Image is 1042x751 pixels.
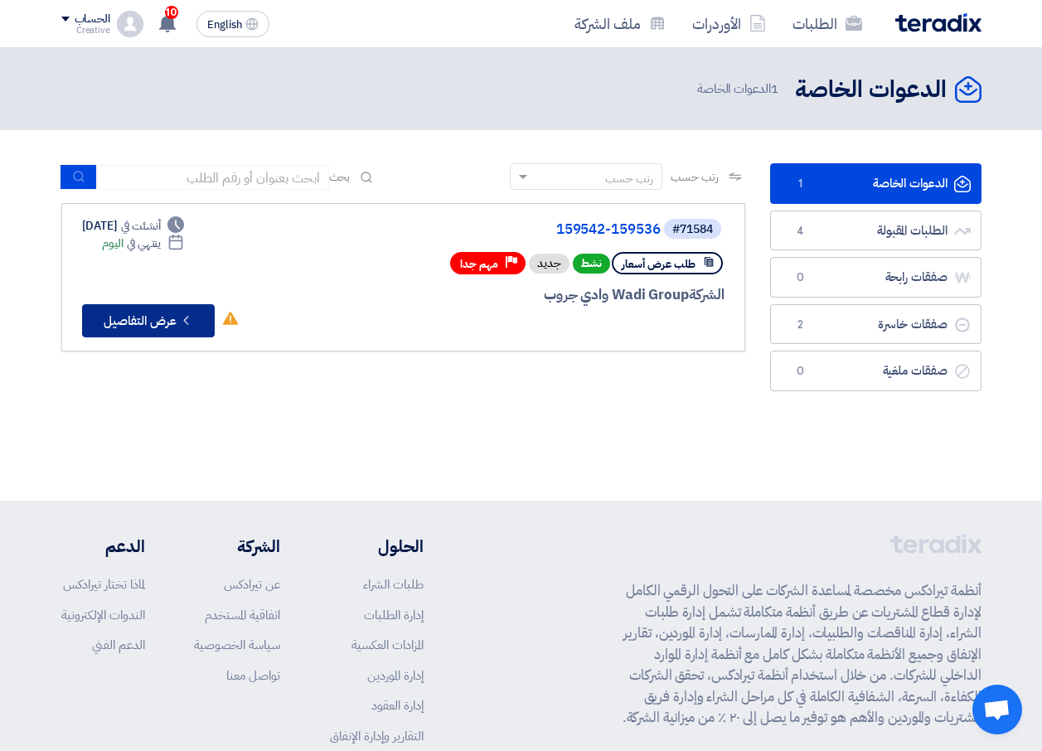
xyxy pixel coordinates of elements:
span: الشركة [689,284,725,305]
button: English [196,11,269,37]
span: English [207,19,242,31]
div: [DATE] [82,217,185,235]
a: صفقات رابحة0 [770,257,981,298]
a: ملف الشركة [561,4,679,43]
span: أنشئت في [121,217,161,235]
a: الدعوات الخاصة1 [770,163,981,204]
a: الدعم الفني [92,636,145,654]
div: رتب حسب [605,170,653,187]
a: لماذا تختار تيرادكس [63,575,145,594]
div: Open chat [972,685,1022,734]
span: ينتهي في [127,235,161,252]
div: الحساب [75,12,110,27]
span: مهم جدا [460,256,498,272]
a: المزادات العكسية [351,636,424,654]
span: 2 [791,317,811,333]
div: جديد [529,254,569,274]
img: Teradix logo [895,13,981,32]
span: 1 [791,176,811,192]
a: الطلبات [779,4,875,43]
a: عن تيرادكس [224,575,280,594]
li: الدعم [61,534,145,559]
div: Creative [61,26,110,35]
a: الطلبات المقبولة4 [770,211,981,251]
li: الحلول [330,534,424,559]
div: Wadi Group وادي جروب [326,284,725,306]
p: أنظمة تيرادكس مخصصة لمساعدة الشركات على التحول الرقمي الكامل لإدارة قطاع المشتريات عن طريق أنظمة ... [613,580,981,729]
div: اليوم [102,235,184,252]
a: الأوردرات [679,4,779,43]
a: إدارة الطلبات [364,606,424,624]
a: إدارة الموردين [367,666,424,685]
div: #71584 [672,224,713,235]
a: اتفاقية المستخدم [205,606,280,624]
span: 10 [165,6,178,19]
li: الشركة [194,534,280,559]
img: profile_test.png [117,11,143,37]
span: 4 [791,223,811,240]
span: نشط [573,254,610,274]
a: الندوات الإلكترونية [61,606,145,624]
a: تواصل معنا [226,666,280,685]
span: طلب عرض أسعار [622,256,695,272]
span: رتب حسب [671,168,718,186]
span: 0 [791,363,811,380]
a: التقارير وإدارة الإنفاق [330,727,424,745]
a: إدارة العقود [371,696,424,715]
span: 0 [791,269,811,286]
a: طلبات الشراء [363,575,424,594]
a: صفقات خاسرة2 [770,304,981,345]
span: بحث [329,168,351,186]
h2: الدعوات الخاصة [795,74,947,106]
span: 1 [771,80,778,98]
a: صفقات ملغية0 [770,351,981,391]
a: سياسة الخصوصية [194,636,280,654]
button: عرض التفاصيل [82,304,215,337]
span: الدعوات الخاصة [697,80,782,99]
input: ابحث بعنوان أو رقم الطلب [97,165,329,190]
a: 159542-159536 [329,222,661,237]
